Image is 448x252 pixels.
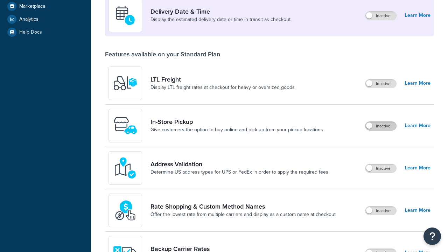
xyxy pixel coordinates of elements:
a: Learn More [405,121,430,131]
a: Learn More [405,205,430,215]
button: Open Resource Center [423,227,441,245]
a: LTL Freight [150,76,295,83]
img: y79ZsPf0fXUFUhFXDzUgf+ktZg5F2+ohG75+v3d2s1D9TjoU8PiyCIluIjV41seZevKCRuEjTPPOKHJsQcmKCXGdfprl3L4q7... [113,71,138,96]
img: gfkeb5ejjkALwAAAABJRU5ErkJggg== [113,3,138,28]
a: Give customers the option to buy online and pick up from your pickup locations [150,126,323,133]
label: Inactive [365,122,396,130]
label: Inactive [365,79,396,88]
a: Learn More [405,78,430,88]
a: Learn More [405,163,430,173]
a: Determine US address types for UPS or FedEx in order to apply the required fees [150,169,328,176]
a: Address Validation [150,160,328,168]
a: Analytics [5,13,86,26]
a: Learn More [405,10,430,20]
a: Delivery Date & Time [150,8,292,15]
a: In-Store Pickup [150,118,323,126]
label: Inactive [365,206,396,215]
a: Offer the lowest rate from multiple carriers and display as a custom name at checkout [150,211,336,218]
div: Features available on your Standard Plan [105,50,220,58]
span: Help Docs [19,29,42,35]
a: Help Docs [5,26,86,38]
label: Inactive [365,12,396,20]
span: Analytics [19,16,38,22]
a: Rate Shopping & Custom Method Names [150,203,336,210]
img: wfgcfpwTIucLEAAAAASUVORK5CYII= [113,113,138,138]
img: kIG8fy0lQAAAABJRU5ErkJggg== [113,156,138,180]
a: Display the estimated delivery date or time in transit as checkout. [150,16,292,23]
label: Inactive [365,164,396,173]
img: icon-duo-feat-rate-shopping-ecdd8bed.png [113,198,138,223]
a: Display LTL freight rates at checkout for heavy or oversized goods [150,84,295,91]
span: Marketplace [19,3,45,9]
